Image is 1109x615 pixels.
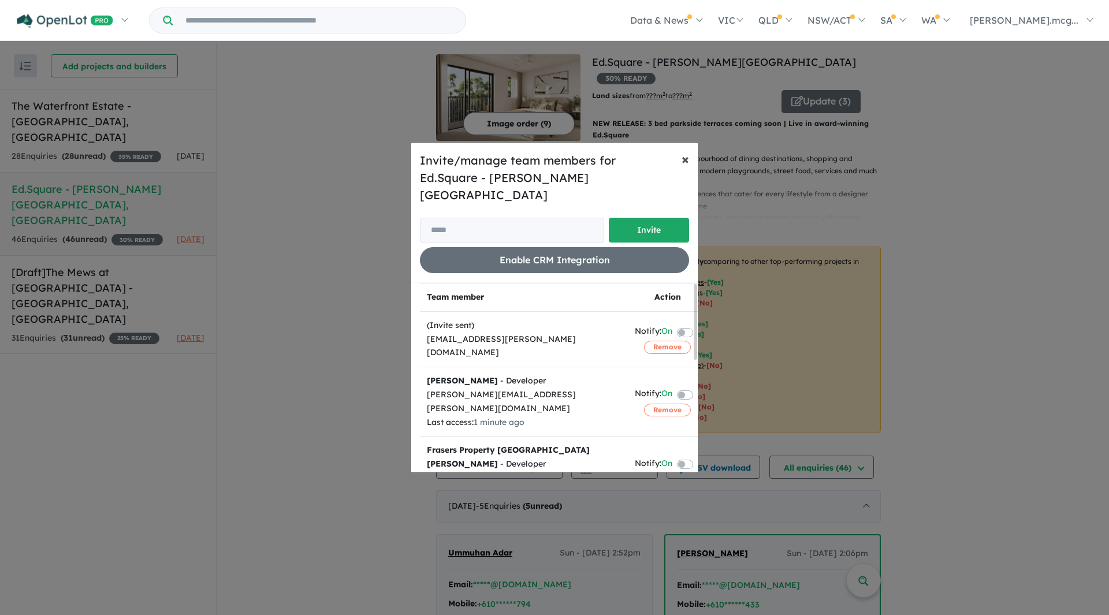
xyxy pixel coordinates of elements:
button: Remove [644,341,691,353]
div: - Developer [427,443,621,471]
button: Invite [609,218,689,243]
th: Action [628,284,707,312]
span: × [682,150,689,167]
th: Team member [420,284,628,312]
input: Try estate name, suburb, builder or developer [175,8,463,33]
div: [EMAIL_ADDRESS][DOMAIN_NAME] [427,471,621,485]
div: (Invite sent) [427,319,621,333]
strong: [PERSON_NAME] [427,375,498,386]
div: Last access: [427,416,621,430]
div: Notify: [635,457,672,472]
h5: Invite/manage team members for Ed.Square - [PERSON_NAME][GEOGRAPHIC_DATA] [420,152,689,204]
div: [PERSON_NAME][EMAIL_ADDRESS][PERSON_NAME][DOMAIN_NAME] [427,388,621,416]
div: Notify: [635,387,672,402]
div: [EMAIL_ADDRESS][PERSON_NAME][DOMAIN_NAME] [427,333,621,360]
span: On [661,387,672,402]
span: [PERSON_NAME].mcg... [970,14,1078,26]
span: On [661,457,672,472]
button: Remove [644,404,691,416]
div: - Developer [427,374,621,388]
button: Enable CRM Integration [420,247,689,273]
span: On [661,325,672,340]
strong: Frasers Property [GEOGRAPHIC_DATA] [PERSON_NAME] [427,445,590,469]
div: Notify: [635,325,672,340]
span: 1 minute ago [474,417,524,427]
img: Openlot PRO Logo White [17,14,113,28]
